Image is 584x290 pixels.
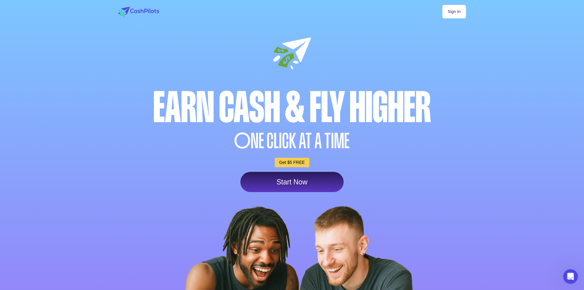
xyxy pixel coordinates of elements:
a: Start Now [240,172,344,192]
div: Earn Cash & Fly higher [117,86,468,129]
a: Get $5 FREE [275,158,309,167]
iframe: Intercom live chat [563,269,578,284]
span: O [234,130,251,152]
a: Sign In [442,5,466,18]
img: logo [118,7,159,17]
div: NE CLICK AT A TIME [117,130,468,152]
